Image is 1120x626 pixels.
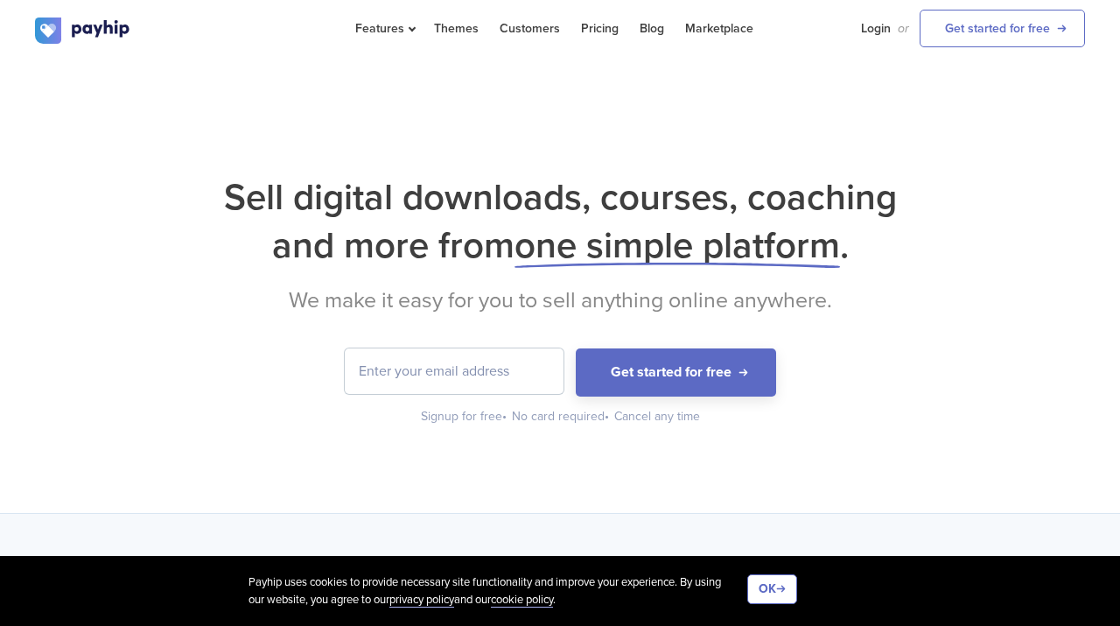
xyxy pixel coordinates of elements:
span: one simple platform [514,223,840,268]
button: OK [747,574,797,604]
h2: We make it easy for you to sell anything online anywhere. [35,287,1085,313]
div: Cancel any time [614,408,700,426]
div: Payhip uses cookies to provide necessary site functionality and improve your experience. By using... [248,574,747,608]
span: • [605,409,609,424]
a: privacy policy [389,593,454,608]
a: cookie policy [491,593,553,608]
button: Get started for free [576,348,776,397]
div: No card required [512,408,611,426]
h1: Sell digital downloads, courses, coaching and more from [35,173,1085,270]
span: . [840,223,849,268]
a: Get started for free [920,10,1085,47]
span: Features [355,21,413,36]
span: • [502,409,507,424]
input: Enter your email address [345,348,563,394]
div: Signup for free [421,408,508,426]
img: logo.svg [35,18,131,44]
